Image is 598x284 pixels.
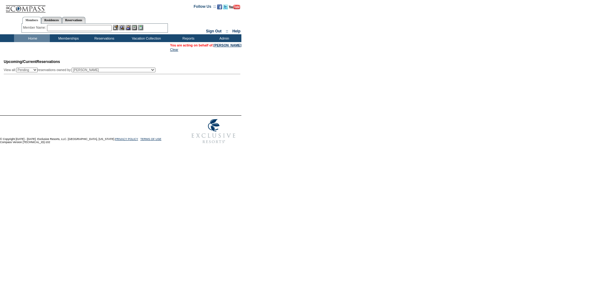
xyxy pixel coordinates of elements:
img: View [119,25,125,30]
a: Subscribe to our YouTube Channel [229,6,240,10]
img: b_edit.gif [113,25,118,30]
a: Reservations [62,17,85,23]
td: Memberships [50,34,86,42]
a: PRIVACY POLICY [115,137,138,141]
span: Reservations [4,60,60,64]
a: [PERSON_NAME] [214,43,241,47]
a: Sign Out [206,29,221,33]
img: Subscribe to our YouTube Channel [229,5,240,9]
img: Impersonate [126,25,131,30]
td: Reports [170,34,206,42]
td: Follow Us :: [194,4,216,11]
a: Help [232,29,240,33]
a: TERMS OF USE [140,137,162,141]
a: Become our fan on Facebook [217,6,222,10]
td: Home [14,34,50,42]
a: Residences [41,17,62,23]
td: Reservations [86,34,121,42]
td: Admin [206,34,241,42]
div: View all: reservations owned by: [4,68,158,72]
span: :: [226,29,228,33]
span: Upcoming/Current [4,60,36,64]
div: Member Name: [23,25,47,30]
img: Exclusive Resorts [186,116,241,147]
a: Follow us on Twitter [223,6,228,10]
td: Vacation Collection [121,34,170,42]
span: You are acting on behalf of: [170,43,241,47]
a: Clear [170,48,178,51]
img: Reservations [132,25,137,30]
img: b_calculator.gif [138,25,143,30]
img: Become our fan on Facebook [217,4,222,9]
img: Follow us on Twitter [223,4,228,9]
a: Members [22,17,41,24]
